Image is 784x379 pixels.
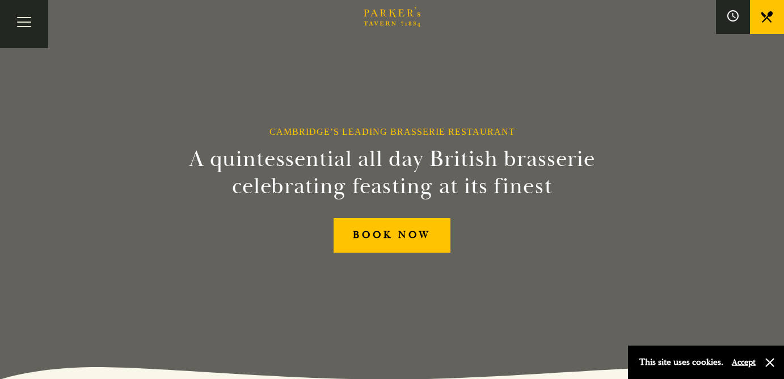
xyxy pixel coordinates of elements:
[764,357,775,368] button: Close and accept
[639,354,723,371] p: This site uses cookies.
[732,357,756,368] button: Accept
[133,146,651,200] h2: A quintessential all day British brasserie celebrating feasting at its finest
[334,218,450,253] a: BOOK NOW
[269,126,515,137] h1: Cambridge’s Leading Brasserie Restaurant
